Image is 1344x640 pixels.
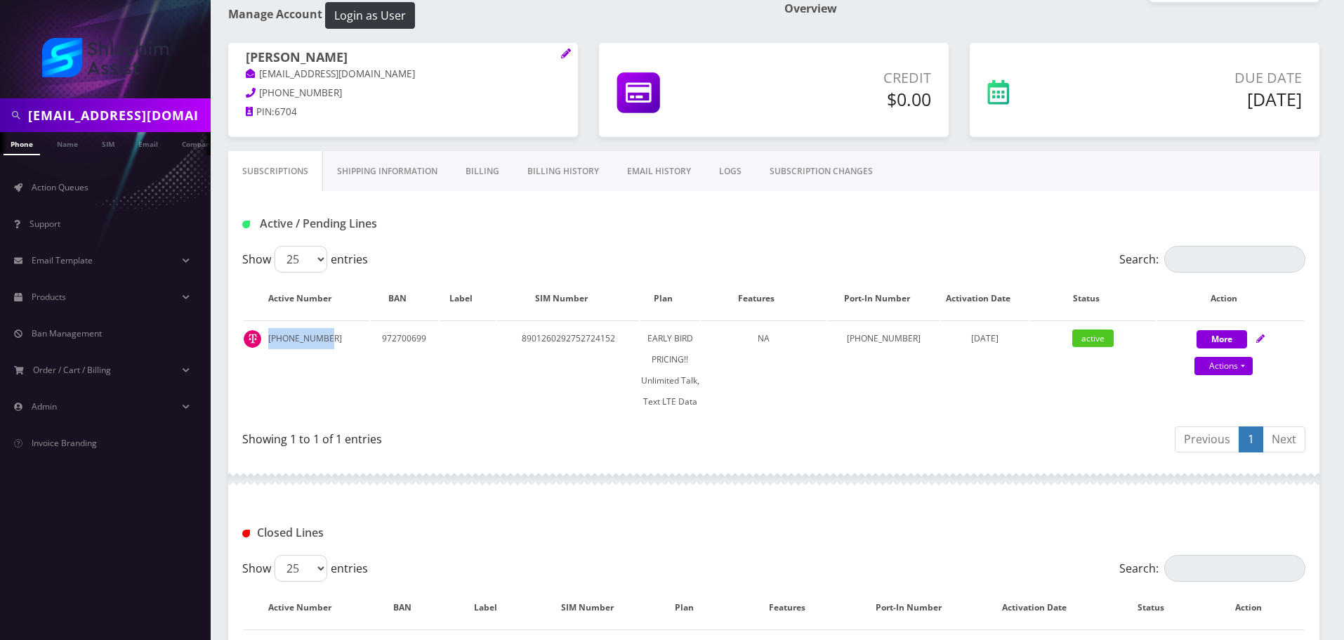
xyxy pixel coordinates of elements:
[941,278,1029,319] th: Activation Date: activate to sort column ascending
[322,6,415,22] a: Login as User
[828,278,940,319] th: Port-In Number: activate to sort column ascending
[275,555,327,582] select: Showentries
[50,132,85,154] a: Name
[497,320,639,419] td: 8901260292752724152
[701,320,826,419] td: NA
[244,278,369,319] th: Active Number: activate to sort column ascending
[1157,278,1304,319] th: Action: activate to sort column ascending
[275,246,327,273] select: Showentries
[1164,246,1305,273] input: Search:
[242,217,583,230] h1: Active / Pending Lines
[32,254,93,266] span: Email Template
[242,530,250,537] img: Closed Lines
[1175,426,1239,452] a: Previous
[175,132,222,154] a: Company
[323,151,452,192] a: Shipping Information
[1119,246,1305,273] label: Search:
[32,327,102,339] span: Ban Management
[371,587,447,628] th: BAN: activate to sort column ascending
[653,587,730,628] th: Plan: activate to sort column ascending
[513,151,613,192] a: Billing History
[731,587,857,628] th: Features: activate to sort column ascending
[1109,587,1206,628] th: Status: activate to sort column ascending
[275,105,297,118] span: 6704
[28,102,207,129] input: Search in Company
[640,320,699,419] td: EARLY BIRD PRICING!! Unlimited Talk, Text LTE Data
[242,555,368,582] label: Show entries
[756,89,931,110] h5: $0.00
[452,151,513,192] a: Billing
[95,132,121,154] a: SIM
[42,38,169,77] img: Shluchim Assist
[244,587,369,628] th: Active Number: activate to sort column descending
[1099,89,1302,110] h5: [DATE]
[858,587,973,628] th: Port-In Number: activate to sort column ascending
[971,332,999,344] span: [DATE]
[325,2,415,29] button: Login as User
[705,151,756,192] a: LOGS
[371,278,438,319] th: BAN: activate to sort column ascending
[244,320,369,419] td: [PHONE_NUMBER]
[784,2,1319,15] h1: Overview
[33,364,111,376] span: Order / Cart / Billing
[1072,329,1114,347] span: active
[640,278,699,319] th: Plan: activate to sort column ascending
[1164,555,1305,582] input: Search:
[32,437,97,449] span: Invoice Branding
[246,50,560,67] h1: [PERSON_NAME]
[1194,357,1253,375] a: Actions
[537,587,652,628] th: SIM Number: activate to sort column ascending
[701,278,826,319] th: Features: activate to sort column ascending
[131,132,165,154] a: Email
[449,587,535,628] th: Label: activate to sort column ascending
[32,181,88,193] span: Action Queues
[756,151,887,192] a: SUBSCRIPTION CHANGES
[1239,426,1263,452] a: 1
[259,86,342,99] span: [PHONE_NUMBER]
[246,105,275,119] a: PIN:
[246,67,415,81] a: [EMAIL_ADDRESS][DOMAIN_NAME]
[440,278,496,319] th: Label: activate to sort column ascending
[228,151,323,192] a: Subscriptions
[242,246,368,273] label: Show entries
[613,151,705,192] a: EMAIL HISTORY
[29,218,60,230] span: Support
[828,320,940,419] td: [PHONE_NUMBER]
[242,425,763,448] div: Showing 1 to 1 of 1 entries
[497,278,639,319] th: SIM Number: activate to sort column ascending
[1030,278,1156,319] th: Status: activate to sort column ascending
[1119,555,1305,582] label: Search:
[228,2,763,29] h1: Manage Account
[4,132,40,155] a: Phone
[974,587,1108,628] th: Activation Date: activate to sort column ascending
[242,221,250,228] img: Active / Pending Lines
[1208,587,1304,628] th: Action : activate to sort column ascending
[1197,330,1247,348] button: More
[244,330,261,348] img: t_img.png
[756,67,931,89] p: Credit
[1263,426,1305,452] a: Next
[1099,67,1302,89] p: Due Date
[242,526,583,540] h1: Closed Lines
[32,400,57,412] span: Admin
[371,320,438,419] td: 972700699
[32,291,66,303] span: Products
